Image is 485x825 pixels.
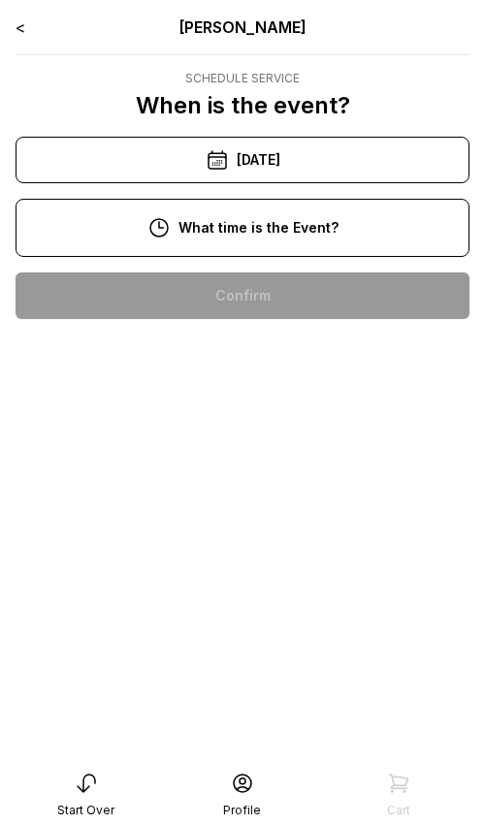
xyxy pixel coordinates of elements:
div: [DATE] [16,137,469,183]
p: When is the event? [136,90,350,121]
div: [PERSON_NAME] [107,16,379,39]
a: < [16,17,25,37]
div: Schedule Service [136,71,350,86]
div: Cart [387,803,410,818]
div: Start Over [57,803,114,818]
div: Profile [223,803,261,818]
